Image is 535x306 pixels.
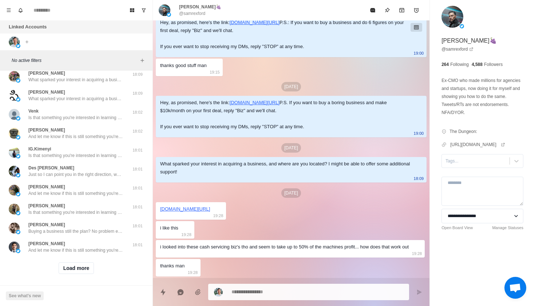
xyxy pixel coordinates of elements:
[441,61,449,68] p: 264
[9,166,20,177] img: picture
[6,291,44,300] button: See what's new
[160,19,411,51] div: Hey, as promised, here's the link: P.S.: If you want to buy a business and do 6 figures on your f...
[138,56,147,65] button: Add filters
[441,76,523,117] p: Ex-CMO who made millions for agencies and startups, now doing it for myself and showing you how t...
[16,192,20,196] img: picture
[28,240,65,247] p: [PERSON_NAME]
[128,128,147,134] p: 18:02
[160,243,409,251] div: i looked into these cash servicing biz's tho and seem to take up to 50% of the machines profit......
[484,61,503,68] p: Followers
[28,171,123,178] p: Just so I can point you in the right direction, what do you feel is the biggest factor holding yo...
[492,225,523,231] a: Manage Statuses
[441,225,473,231] a: Open Board View
[160,224,178,232] div: i like this
[230,100,280,105] a: [DOMAIN_NAME][URL]
[128,204,147,210] p: 18:01
[16,249,20,253] img: picture
[128,90,147,97] p: 18:09
[450,141,505,148] a: [URL][DOMAIN_NAME]
[281,82,301,91] p: [DATE]
[160,160,411,176] div: What sparked your interest in acquiring a business, and where are you located? I might be able to...
[16,44,20,48] img: picture
[412,250,422,258] p: 19:28
[414,174,424,183] p: 18:09
[9,128,20,139] img: picture
[441,46,473,52] a: @samrexford
[16,135,20,140] img: picture
[28,203,65,209] p: [PERSON_NAME]
[9,242,20,252] img: picture
[128,185,147,191] p: 18:01
[16,173,20,177] img: picture
[28,114,123,121] p: Is that something you're interested in learning more about?
[460,24,464,28] img: picture
[128,242,147,248] p: 18:01
[181,231,191,239] p: 19:28
[28,184,65,190] p: [PERSON_NAME]
[128,147,147,153] p: 18:01
[441,6,463,28] img: picture
[179,4,221,10] p: [PERSON_NAME]🍇
[160,99,411,131] div: Hey, as promised, here's the link: P.S. If you want to buy a boring business and make $10k/month ...
[28,152,123,159] p: Is that something you're interested in learning more about?
[59,262,94,274] button: Load more
[472,61,483,68] p: 4,588
[9,71,20,82] img: picture
[28,146,51,152] p: IG.Kimenyi
[160,262,185,270] div: thanks man
[281,143,301,153] p: [DATE]
[9,223,20,234] img: picture
[230,20,280,25] a: [DOMAIN_NAME][URL]
[15,4,26,16] button: Notifications
[28,190,123,197] p: And let me know if this is still something you're interested in!
[9,90,20,101] img: picture
[414,129,424,137] p: 19:00
[128,71,147,78] p: 18:09
[173,285,188,299] button: Reply with AI
[449,128,477,135] p: The Dungeon:
[9,185,20,196] img: picture
[441,36,497,45] p: [PERSON_NAME]🍇
[167,12,171,17] img: picture
[23,38,31,46] button: Add account
[281,188,301,198] p: [DATE]
[28,76,123,83] p: What sparked your interest in acquiring a business, and where are you located? I might be able to...
[412,285,427,299] button: Send message
[188,268,198,276] p: 19:28
[16,78,20,83] img: picture
[128,166,147,172] p: 18:01
[213,212,223,220] p: 19:28
[191,285,205,299] button: Add media
[160,206,210,212] a: [DOMAIN_NAME][URL]
[159,4,170,16] img: picture
[210,68,220,76] p: 19:15
[9,204,20,215] img: picture
[380,3,395,17] button: Pin
[28,221,65,228] p: [PERSON_NAME]
[28,228,123,235] p: Buying a business still the plan? No problem either way, just lmk!
[126,4,138,16] button: Board View
[12,57,138,64] p: No active filters
[365,3,380,17] button: Mark as read
[28,209,123,216] p: Is that something you're interested in learning more about?
[138,4,150,16] button: Show unread conversations
[16,230,20,234] img: picture
[9,23,47,31] p: Linked Accounts
[128,109,147,115] p: 18:02
[409,3,424,17] button: Add reminder
[450,61,469,68] p: Following
[28,70,65,76] p: [PERSON_NAME]
[414,49,424,57] p: 19:00
[3,4,15,16] button: Menu
[9,36,20,47] img: picture
[156,285,170,299] button: Quick replies
[16,97,20,102] img: picture
[179,10,205,17] p: @samrexford
[28,89,65,95] p: [PERSON_NAME]
[504,277,526,299] a: Open chat
[28,95,123,102] p: What sparked your interest in acquiring a business, and where are you located? I might be able to...
[16,211,20,215] img: picture
[9,147,20,158] img: picture
[128,223,147,229] p: 18:01
[16,154,20,158] img: picture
